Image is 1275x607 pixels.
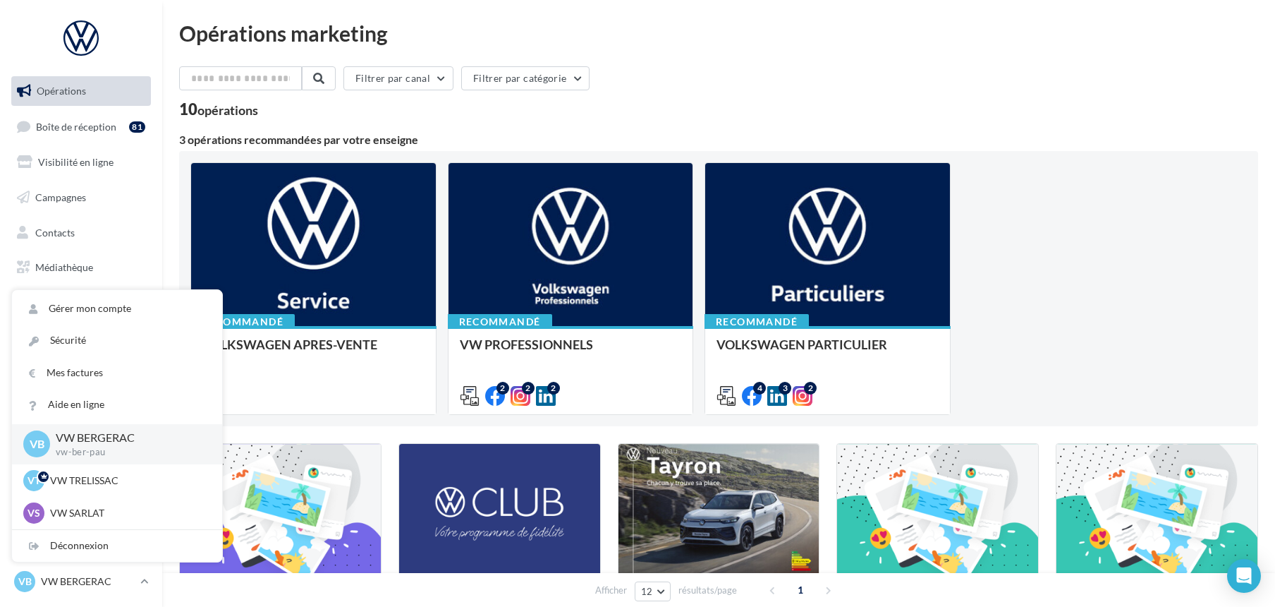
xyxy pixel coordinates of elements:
a: Visibilité en ligne [8,148,154,177]
div: 10 [179,102,258,117]
div: 4 [753,382,766,395]
a: Contacts [8,218,154,248]
button: Filtrer par canal [343,66,453,90]
span: Visibilité en ligne [38,156,114,168]
p: VW SARLAT [50,506,205,520]
span: 12 [641,586,653,597]
span: Boîte de réception [36,120,116,132]
a: Gérer mon compte [12,293,222,325]
div: Open Intercom Messenger [1227,559,1261,593]
div: 2 [804,382,817,395]
a: VB VW BERGERAC [11,568,151,595]
div: Opérations marketing [179,23,1258,44]
a: Boîte de réception81 [8,112,154,142]
div: Recommandé [190,314,295,330]
span: Contacts [35,226,75,238]
p: VW BERGERAC [56,430,200,446]
div: 2 [522,382,535,395]
a: Campagnes [8,183,154,212]
span: VS [28,506,40,520]
div: Déconnexion [12,530,222,562]
span: Médiathèque [35,261,93,273]
span: Afficher [595,584,627,597]
div: 2 [496,382,509,395]
a: Médiathèque [8,253,154,282]
span: VT [28,474,40,488]
div: Recommandé [704,314,809,330]
button: 12 [635,582,671,601]
div: 2 [547,382,560,395]
p: vw-ber-pau [56,446,200,459]
div: Recommandé [448,314,552,330]
div: 3 [779,382,791,395]
p: VW BERGERAC [41,575,135,589]
div: opérations [197,104,258,116]
div: VOLKSWAGEN PARTICULIER [716,337,939,366]
a: Sécurité [12,325,222,356]
div: 81 [129,121,145,133]
a: ASSETS PERSONNALISABLES [8,323,154,365]
span: VB [30,436,44,452]
div: VW PROFESSIONNELS [460,337,682,366]
span: 1 [789,579,812,601]
a: Calendrier [8,288,154,318]
div: VOLKSWAGEN APRES-VENTE [202,337,425,366]
span: résultats/page [678,584,737,597]
p: VW TRELISSAC [50,474,205,488]
a: Opérations [8,76,154,106]
a: Mes factures [12,357,222,389]
div: 3 opérations recommandées par votre enseigne [179,134,1258,145]
span: VB [18,575,32,589]
button: Filtrer par catégorie [461,66,590,90]
span: Opérations [37,85,86,97]
span: Campagnes [35,191,86,203]
a: Aide en ligne [12,389,222,421]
